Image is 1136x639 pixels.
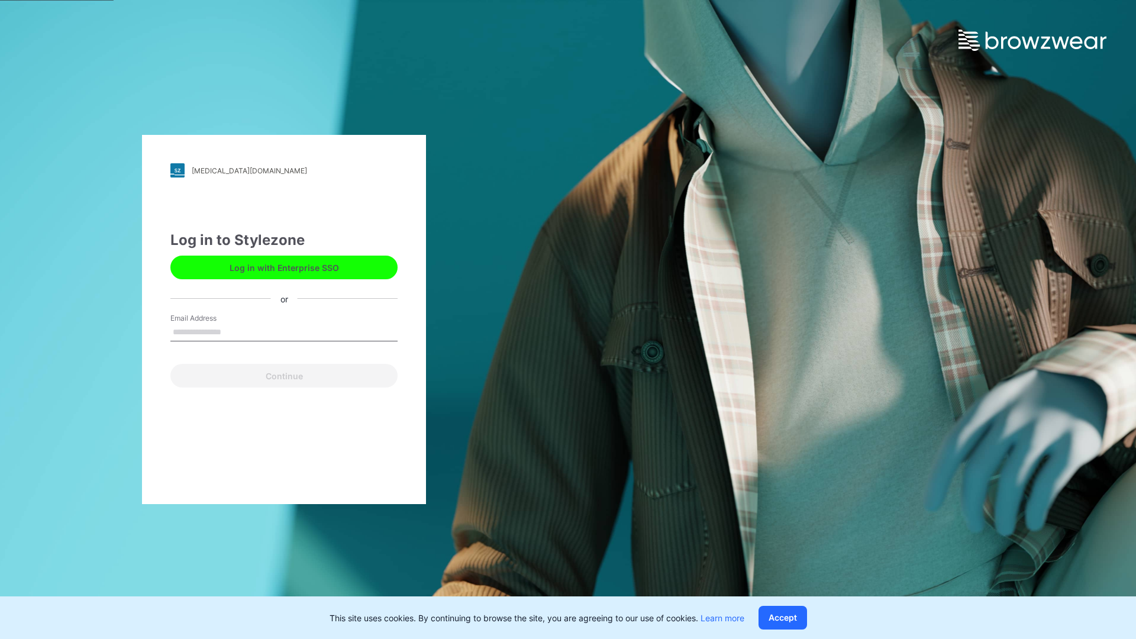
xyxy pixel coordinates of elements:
[170,230,398,251] div: Log in to Stylezone
[271,292,298,305] div: or
[330,612,744,624] p: This site uses cookies. By continuing to browse the site, you are agreeing to our use of cookies.
[192,166,307,175] div: [MEDICAL_DATA][DOMAIN_NAME]
[701,613,744,623] a: Learn more
[170,163,185,177] img: stylezone-logo.562084cfcfab977791bfbf7441f1a819.svg
[170,256,398,279] button: Log in with Enterprise SSO
[170,163,398,177] a: [MEDICAL_DATA][DOMAIN_NAME]
[759,606,807,630] button: Accept
[170,313,253,324] label: Email Address
[958,30,1106,51] img: browzwear-logo.e42bd6dac1945053ebaf764b6aa21510.svg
